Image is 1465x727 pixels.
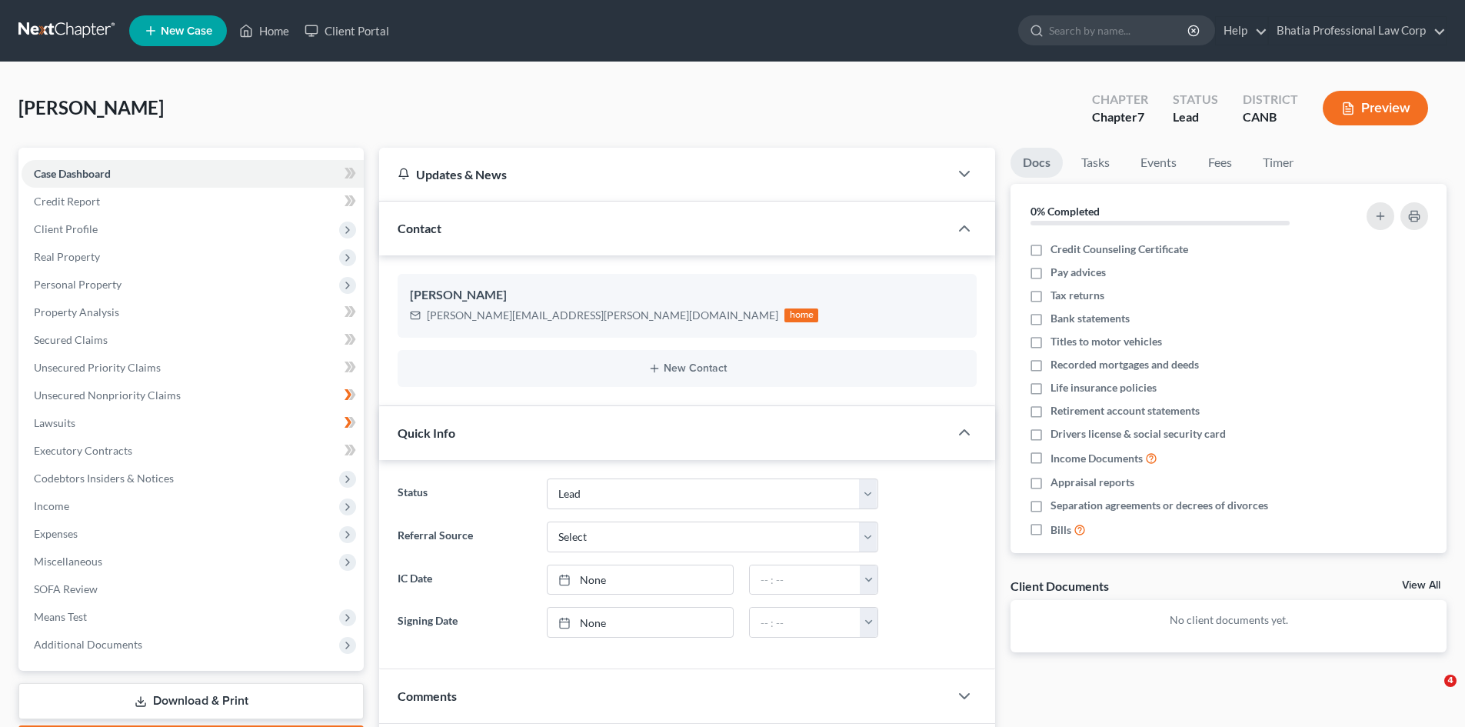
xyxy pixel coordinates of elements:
a: Secured Claims [22,326,364,354]
a: Case Dashboard [22,160,364,188]
a: Credit Report [22,188,364,215]
span: Codebtors Insiders & Notices [34,472,174,485]
a: Download & Print [18,683,364,719]
button: Preview [1323,91,1428,125]
a: View All [1402,580,1440,591]
span: Means Test [34,610,87,623]
div: Client Documents [1011,578,1109,594]
a: Events [1128,148,1189,178]
span: Bills [1050,522,1071,538]
span: Personal Property [34,278,122,291]
div: [PERSON_NAME][EMAIL_ADDRESS][PERSON_NAME][DOMAIN_NAME] [427,308,778,323]
input: -- : -- [750,565,861,595]
span: Additional Documents [34,638,142,651]
span: Property Analysis [34,305,119,318]
span: New Case [161,25,212,37]
a: Help [1216,17,1267,45]
span: 7 [1137,109,1144,124]
span: Tax returns [1050,288,1104,303]
span: SOFA Review [34,582,98,595]
div: CANB [1243,108,1298,126]
span: Case Dashboard [34,167,111,180]
div: Updates & News [398,166,931,182]
a: Unsecured Priority Claims [22,354,364,382]
p: No client documents yet. [1023,612,1434,628]
div: Status [1173,91,1218,108]
span: Separation agreements or decrees of divorces [1050,498,1268,513]
span: [PERSON_NAME] [18,96,164,118]
a: None [548,608,733,637]
span: Unsecured Nonpriority Claims [34,389,181,402]
iframe: Intercom live chat [1413,675,1450,712]
span: Contact [398,221,441,235]
span: Income [34,499,69,512]
input: Search by name... [1049,16,1190,45]
div: Chapter [1092,108,1148,126]
span: Retirement account statements [1050,403,1200,419]
a: Bhatia Professional Law Corp [1269,17,1446,45]
div: District [1243,91,1298,108]
a: Lawsuits [22,409,364,437]
span: Pay advices [1050,265,1106,280]
span: Client Profile [34,222,98,235]
span: Recorded mortgages and deeds [1050,357,1199,372]
span: Bank statements [1050,311,1130,326]
span: Drivers license & social security card [1050,426,1226,442]
a: Executory Contracts [22,437,364,465]
span: Lawsuits [34,416,75,429]
a: Tasks [1069,148,1122,178]
label: IC Date [390,565,538,595]
div: Lead [1173,108,1218,126]
span: Expenses [34,527,78,540]
a: SOFA Review [22,575,364,603]
div: home [784,308,818,322]
span: Appraisal reports [1050,475,1134,490]
label: Status [390,479,538,509]
span: Real Property [34,250,100,263]
a: Docs [1011,148,1063,178]
a: Timer [1250,148,1306,178]
span: Executory Contracts [34,444,132,457]
span: Miscellaneous [34,555,102,568]
span: Income Documents [1050,451,1143,466]
input: -- : -- [750,608,861,637]
span: Titles to motor vehicles [1050,334,1162,349]
span: Credit Report [34,195,100,208]
span: Secured Claims [34,333,108,346]
a: None [548,565,733,595]
span: Comments [398,689,457,703]
span: Unsecured Priority Claims [34,361,161,374]
label: Referral Source [390,522,538,552]
span: Quick Info [398,425,455,440]
a: Property Analysis [22,298,364,326]
button: New Contact [410,362,964,375]
span: 4 [1444,675,1457,687]
div: [PERSON_NAME] [410,286,964,305]
a: Home [231,17,297,45]
a: Fees [1195,148,1244,178]
a: Unsecured Nonpriority Claims [22,382,364,409]
label: Signing Date [390,607,538,638]
span: Credit Counseling Certificate [1050,242,1188,257]
strong: 0% Completed [1030,205,1100,218]
a: Client Portal [297,17,397,45]
span: Life insurance policies [1050,380,1157,395]
div: Chapter [1092,91,1148,108]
